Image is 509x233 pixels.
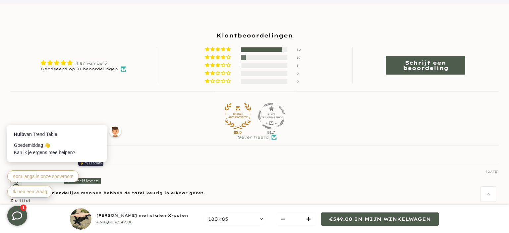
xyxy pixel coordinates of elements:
div: [PERSON_NAME] met stalen X-poten [96,212,188,219]
div: 10 [297,55,305,60]
div: 1 [297,63,305,68]
div: 88.0 [233,130,243,135]
img: Judge.me Bronze Authentic Shop medal [225,103,251,129]
div: Average rating is 4.87 stars [41,59,126,66]
ins: €549,00 [115,220,133,224]
div: Bronze Authentic Shop. At least 80% of published reviews are verified reviews [225,103,251,129]
img: Judge.me Silver Transparent Shop medal [258,103,285,129]
span: [DATE] [486,170,499,174]
button: €549.00 in mijn winkelwagen [321,212,439,226]
a: Terug naar boven [481,187,496,202]
div: 91.7 [266,130,277,135]
iframe: toggle-frame [1,199,34,232]
span: 180x85 [208,216,228,222]
div: 88% (80) reviews with 5 star rating [205,47,232,52]
a: Schrijf een beoordeling [386,56,465,75]
div: Silver Transparent Shop. Published at least 90% of verified reviews received in total [258,103,285,129]
img: Verified Checkmark [121,66,126,72]
div: 11% (10) reviews with 4 star rating [205,55,232,60]
div: 1% (1) reviews with 3 star rating [205,63,232,68]
a: 4.87 van de 5 [76,61,107,66]
a: Judge.me Silver Transparent Shop medal 91.7 [258,103,285,129]
iframe: bot-iframe [1,93,130,206]
span: Ik heb een vraag [12,96,46,101]
img: Rechthoekige douglas tuintafel met stalen X-poten [70,208,91,230]
div: Gebaseerd op 91 beoordelingen [41,66,126,72]
del: €610,00 [96,220,113,224]
h2: Klantbeoordelingen [10,31,499,39]
button: 180x85 [203,212,266,226]
div: 80 [297,47,305,52]
span: €549.00 in mijn winkelwagen [329,216,431,222]
a: Judge.me Bronze Authentic Shop medal 88.0 [225,103,251,129]
p: Zie titel [10,198,499,203]
a: Geverifieerd [238,135,269,140]
b: Snel geleverd. Vriendelijke mannen hebben de tafel keurig in elkaar gezet. [10,191,499,196]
